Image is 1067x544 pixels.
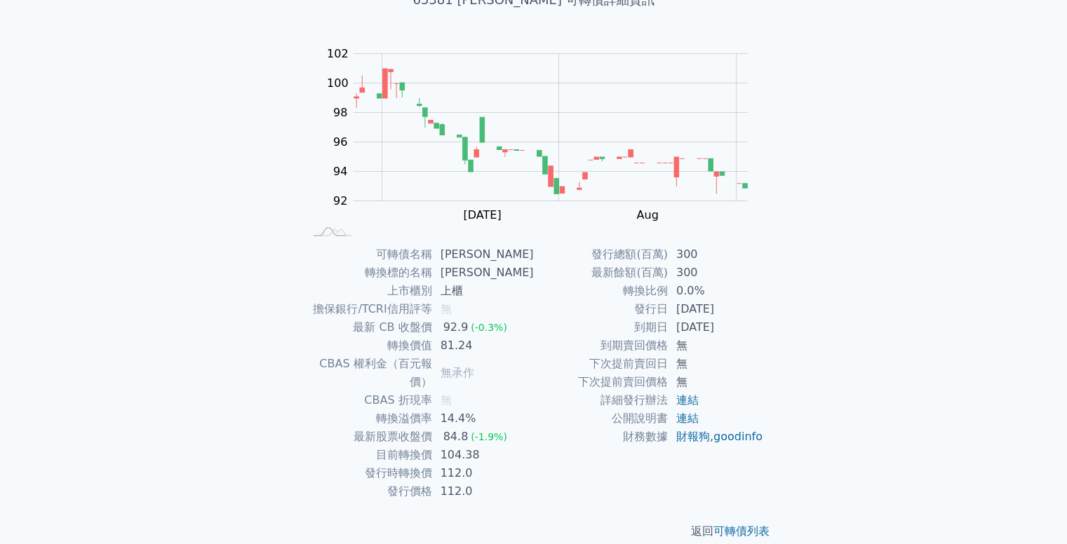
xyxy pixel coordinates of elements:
td: 擔保銀行/TCRI信用評等 [304,300,432,318]
tspan: 98 [333,106,347,119]
a: 連結 [676,412,699,425]
td: 詳細發行辦法 [534,391,668,409]
tspan: Aug [636,208,658,222]
td: 300 [668,245,764,264]
td: , [668,428,764,446]
td: 112.0 [432,464,534,482]
div: 84.8 [441,428,471,446]
a: goodinfo [713,430,763,443]
td: 目前轉換價 [304,446,432,464]
td: 下次提前賣回價格 [534,373,668,391]
a: 連結 [676,393,699,407]
td: 可轉債名稱 [304,245,432,264]
td: 112.0 [432,482,534,501]
a: 財報狗 [676,430,710,443]
td: 財務數據 [534,428,668,446]
td: 14.4% [432,409,534,428]
tspan: 100 [327,76,349,90]
a: 可轉債列表 [713,524,770,538]
span: (-0.3%) [471,322,507,333]
td: 300 [668,264,764,282]
td: 最新股票收盤價 [304,428,432,446]
td: 轉換比例 [534,282,668,300]
td: 下次提前賣回日 [534,355,668,373]
td: 發行時轉換價 [304,464,432,482]
p: 返回 [287,523,781,540]
td: CBAS 權利金（百元報價） [304,355,432,391]
td: [PERSON_NAME] [432,245,534,264]
td: 最新餘額(百萬) [534,264,668,282]
td: 到期日 [534,318,668,336]
td: 轉換溢價率 [304,409,432,428]
div: 92.9 [441,318,471,336]
td: 發行日 [534,300,668,318]
tspan: [DATE] [463,208,501,222]
g: Chart [319,47,768,222]
td: 上市櫃別 [304,282,432,300]
td: 81.24 [432,336,534,355]
td: 到期賣回價格 [534,336,668,355]
span: (-1.9%) [471,431,507,442]
td: 無 [668,336,764,355]
span: 無 [441,393,452,407]
td: 上櫃 [432,282,534,300]
tspan: 102 [327,47,349,60]
td: CBAS 折現率 [304,391,432,409]
td: [DATE] [668,318,764,336]
td: [PERSON_NAME] [432,264,534,282]
td: 轉換價值 [304,336,432,355]
td: 發行總額(百萬) [534,245,668,264]
tspan: 96 [333,135,347,149]
td: 轉換標的名稱 [304,264,432,282]
td: 最新 CB 收盤價 [304,318,432,336]
td: 0.0% [668,282,764,300]
tspan: 92 [333,194,347,208]
td: 發行價格 [304,482,432,501]
tspan: 94 [333,165,347,178]
span: 無承作 [441,366,474,379]
td: 無 [668,355,764,373]
td: 104.38 [432,446,534,464]
span: 無 [441,302,452,315]
td: [DATE] [668,300,764,318]
td: 無 [668,373,764,391]
td: 公開說明書 [534,409,668,428]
